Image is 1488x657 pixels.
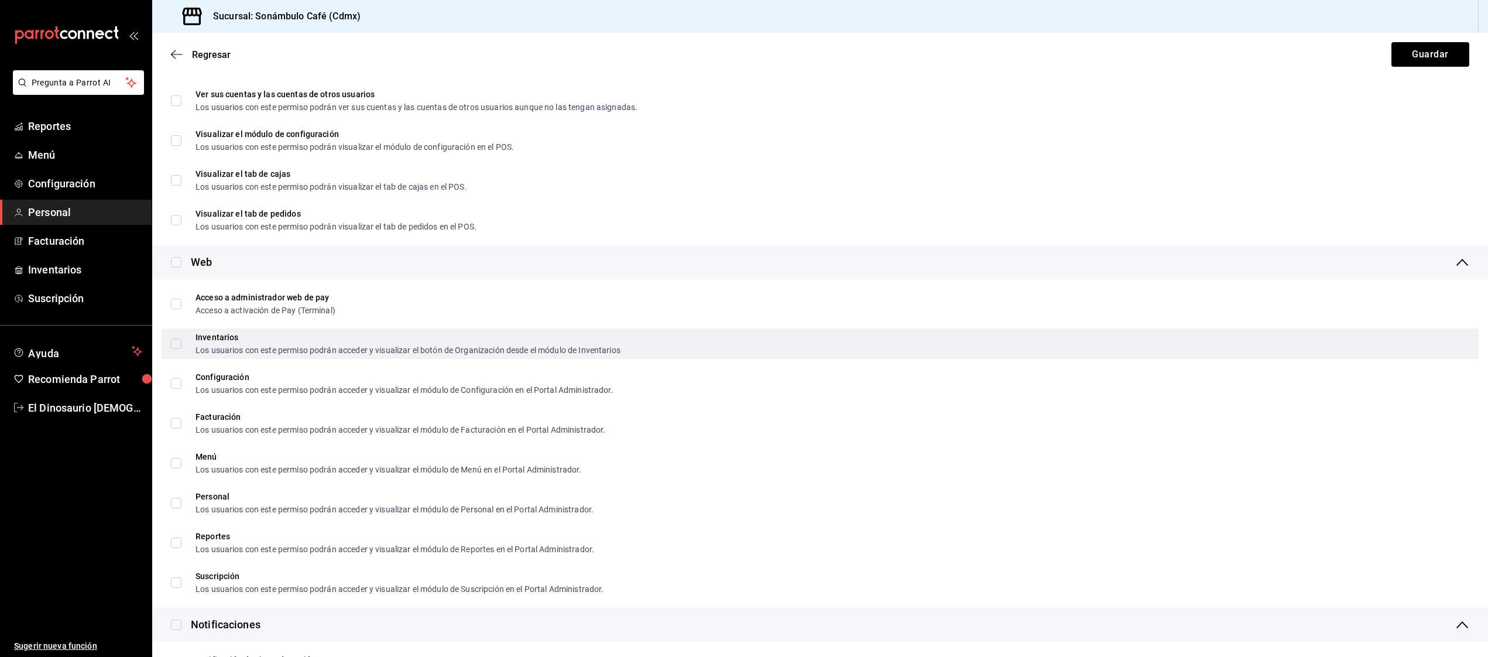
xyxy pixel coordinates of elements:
[192,49,231,60] span: Regresar
[196,306,335,314] div: Acceso a activación de Pay (Terminal)
[196,572,604,580] div: Suscripción
[196,170,467,178] div: Visualizar el tab de cajas
[28,176,142,191] span: Configuración
[32,77,126,89] span: Pregunta a Parrot AI
[191,617,260,632] div: Notificaciones
[196,183,467,191] div: Los usuarios con este permiso podrán visualizar el tab de cajas en el POS.
[196,130,514,138] div: Visualizar el módulo de configuración
[196,545,594,553] div: Los usuarios con este permiso podrán acceder y visualizar el módulo de Reportes en el Portal Admi...
[8,85,144,97] a: Pregunta a Parrot AI
[129,30,138,40] button: open_drawer_menu
[28,204,142,220] span: Personal
[196,426,605,434] div: Los usuarios con este permiso podrán acceder y visualizar el módulo de Facturación en el Portal A...
[13,70,144,95] button: Pregunta a Parrot AI
[196,532,594,540] div: Reportes
[196,453,582,461] div: Menú
[204,9,361,23] h3: Sucursal: Sonámbulo Café (Cdmx)
[196,466,582,474] div: Los usuarios con este permiso podrán acceder y visualizar el módulo de Menú en el Portal Administ...
[28,371,142,387] span: Recomienda Parrot
[196,143,514,151] div: Los usuarios con este permiso podrán visualizar el módulo de configuración en el POS.
[196,492,594,501] div: Personal
[196,386,613,394] div: Los usuarios con este permiso podrán acceder y visualizar el módulo de Configuración en el Portal...
[196,413,605,421] div: Facturación
[196,505,594,514] div: Los usuarios con este permiso podrán acceder y visualizar el módulo de Personal en el Portal Admi...
[196,90,637,98] div: Ver sus cuentas y las cuentas de otros usuarios
[196,210,476,218] div: Visualizar el tab de pedidos
[14,640,142,652] span: Sugerir nueva función
[196,103,637,111] div: Los usuarios con este permiso podrán ver sus cuentas y las cuentas de otros usuarios aunque no la...
[28,233,142,249] span: Facturación
[196,293,335,302] div: Acceso a administrador web de pay
[191,254,212,270] div: Web
[196,585,604,593] div: Los usuarios con este permiso podrán acceder y visualizar el módulo de Suscripción en el Portal A...
[28,147,142,163] span: Menú
[28,400,142,416] span: El Dinosaurio [DEMOGRAPHIC_DATA]
[28,262,142,278] span: Inventarios
[28,118,142,134] span: Reportes
[196,373,613,381] div: Configuración
[1391,42,1469,67] button: Guardar
[196,346,620,354] div: Los usuarios con este permiso podrán acceder y visualizar el botón de Organización desde el módul...
[196,333,620,341] div: Inventarios
[171,49,231,60] button: Regresar
[196,223,476,231] div: Los usuarios con este permiso podrán visualizar el tab de pedidos en el POS.
[28,290,142,306] span: Suscripción
[28,344,127,358] span: Ayuda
